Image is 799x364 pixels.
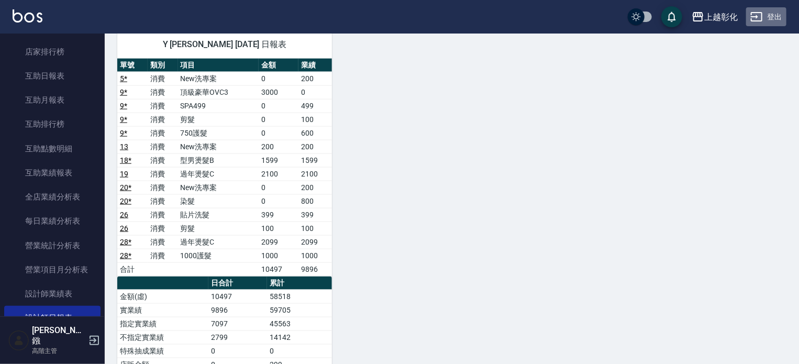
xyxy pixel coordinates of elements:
[117,317,208,330] td: 指定實業績
[148,113,178,126] td: 消費
[8,330,29,351] img: Person
[148,153,178,167] td: 消費
[4,137,101,161] a: 互助點數明細
[178,249,259,262] td: 1000護髮
[178,194,259,208] td: 染髮
[178,113,259,126] td: 剪髮
[704,10,738,24] div: 上越彰化
[148,235,178,249] td: 消費
[117,262,148,276] td: 合計
[259,140,298,153] td: 200
[298,167,332,181] td: 2100
[259,59,298,72] th: 金額
[4,88,101,112] a: 互助月報表
[4,112,101,136] a: 互助排行榜
[178,235,259,249] td: 過年燙髮C
[298,262,332,276] td: 9896
[120,142,128,151] a: 13
[259,194,298,208] td: 0
[120,170,128,178] a: 19
[259,113,298,126] td: 0
[148,140,178,153] td: 消費
[4,209,101,233] a: 每日業績分析表
[298,222,332,235] td: 100
[4,185,101,209] a: 全店業績分析表
[259,235,298,249] td: 2099
[120,224,128,233] a: 26
[148,126,178,140] td: 消費
[178,208,259,222] td: 貼片洗髮
[4,282,101,306] a: 設計師業績表
[148,249,178,262] td: 消費
[208,317,267,330] td: 7097
[259,99,298,113] td: 0
[298,249,332,262] td: 1000
[298,140,332,153] td: 200
[259,208,298,222] td: 399
[259,167,298,181] td: 2100
[208,290,267,303] td: 10497
[298,194,332,208] td: 800
[259,181,298,194] td: 0
[267,330,332,344] td: 14142
[298,85,332,99] td: 0
[4,64,101,88] a: 互助日報表
[178,153,259,167] td: 型男燙髮B
[4,161,101,185] a: 互助業績報表
[298,235,332,249] td: 2099
[259,222,298,235] td: 100
[32,325,85,346] h5: [PERSON_NAME]鏹
[687,6,742,28] button: 上越彰化
[178,222,259,235] td: 剪髮
[148,72,178,85] td: 消費
[267,277,332,290] th: 累計
[178,99,259,113] td: SPA499
[4,40,101,64] a: 店家排行榜
[4,258,101,282] a: 營業項目月分析表
[117,290,208,303] td: 金額(虛)
[259,85,298,99] td: 3000
[267,317,332,330] td: 45563
[148,85,178,99] td: 消費
[267,303,332,317] td: 59705
[298,113,332,126] td: 100
[298,99,332,113] td: 499
[298,126,332,140] td: 600
[120,211,128,219] a: 26
[208,277,267,290] th: 日合計
[130,39,319,50] span: Y [PERSON_NAME] [DATE] 日報表
[178,126,259,140] td: 750護髮
[4,234,101,258] a: 營業統計分析表
[208,330,267,344] td: 2799
[148,99,178,113] td: 消費
[148,167,178,181] td: 消費
[148,208,178,222] td: 消費
[148,181,178,194] td: 消費
[4,306,101,330] a: 設計師日報表
[148,194,178,208] td: 消費
[178,140,259,153] td: New洗專案
[117,303,208,317] td: 實業績
[298,181,332,194] td: 200
[117,344,208,358] td: 特殊抽成業績
[259,249,298,262] td: 1000
[178,85,259,99] td: 頂級豪華OVC3
[298,72,332,85] td: 200
[117,59,332,277] table: a dense table
[117,59,148,72] th: 單號
[746,7,786,27] button: 登出
[148,59,178,72] th: 類別
[259,126,298,140] td: 0
[148,222,178,235] td: 消費
[267,344,332,358] td: 0
[298,153,332,167] td: 1599
[661,6,682,27] button: save
[178,167,259,181] td: 過年燙髮C
[178,181,259,194] td: New洗專案
[259,72,298,85] td: 0
[298,59,332,72] th: 業績
[259,153,298,167] td: 1599
[178,59,259,72] th: 項目
[259,262,298,276] td: 10497
[267,290,332,303] td: 58518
